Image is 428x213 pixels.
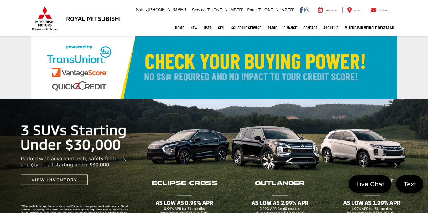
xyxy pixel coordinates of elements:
a: Facebook: Click to visit our Facebook page [300,7,303,12]
a: Instagram: Click to visit our Instagram page [304,7,309,12]
span: Service [192,8,206,12]
span: Contact [379,9,391,12]
span: Map [354,9,360,12]
a: Contact [300,20,320,36]
a: Map [342,7,364,13]
a: Service [313,7,341,13]
a: Finance [280,20,300,36]
a: Parts: Opens in a new tab [264,20,280,36]
a: Used [201,20,215,36]
a: Sell [215,20,228,36]
span: Text [400,180,419,188]
span: Sales [136,7,147,12]
a: Contact [366,7,396,13]
h3: Royal Mitsubishi [66,15,121,22]
span: [PHONE_NUMBER] [148,7,188,12]
span: Parts [247,8,256,12]
a: Mitsubishi Vehicle Research [342,20,397,36]
img: Check Your Buying Power [31,36,397,99]
a: Live Chat [349,175,392,193]
a: Text [396,175,423,193]
span: Live Chat [353,180,387,188]
a: About Us [320,20,342,36]
span: [PHONE_NUMBER] [258,8,294,12]
span: Service [326,9,337,12]
a: New [187,20,201,36]
img: Mitsubishi [31,6,59,31]
a: Schedule Service: Opens in a new tab [228,20,264,36]
a: Home [172,20,187,36]
span: [PHONE_NUMBER] [207,8,243,12]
